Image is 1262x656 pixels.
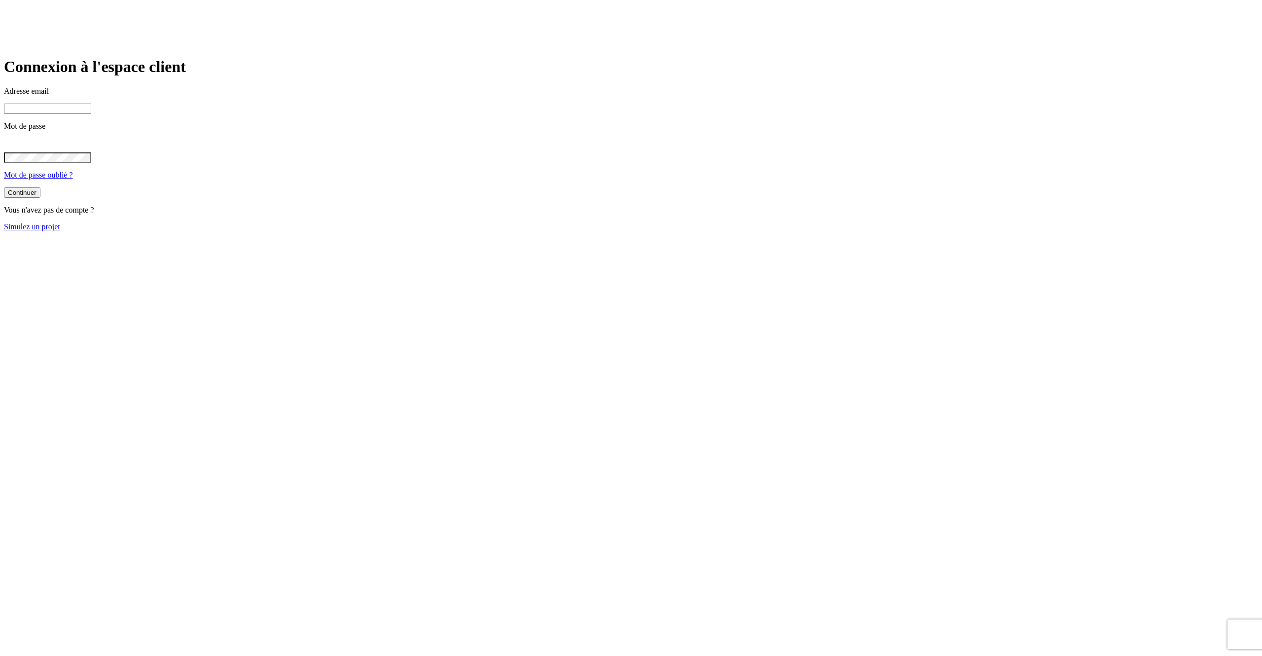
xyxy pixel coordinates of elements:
[8,189,36,196] div: Continuer
[4,171,73,179] a: Mot de passe oublié ?
[4,222,60,231] a: Simulez un projet
[4,206,1258,215] p: Vous n'avez pas de compte ?
[4,87,1258,96] p: Adresse email
[4,58,1258,76] h1: Connexion à l'espace client
[4,122,1258,131] p: Mot de passe
[4,187,40,198] button: Continuer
